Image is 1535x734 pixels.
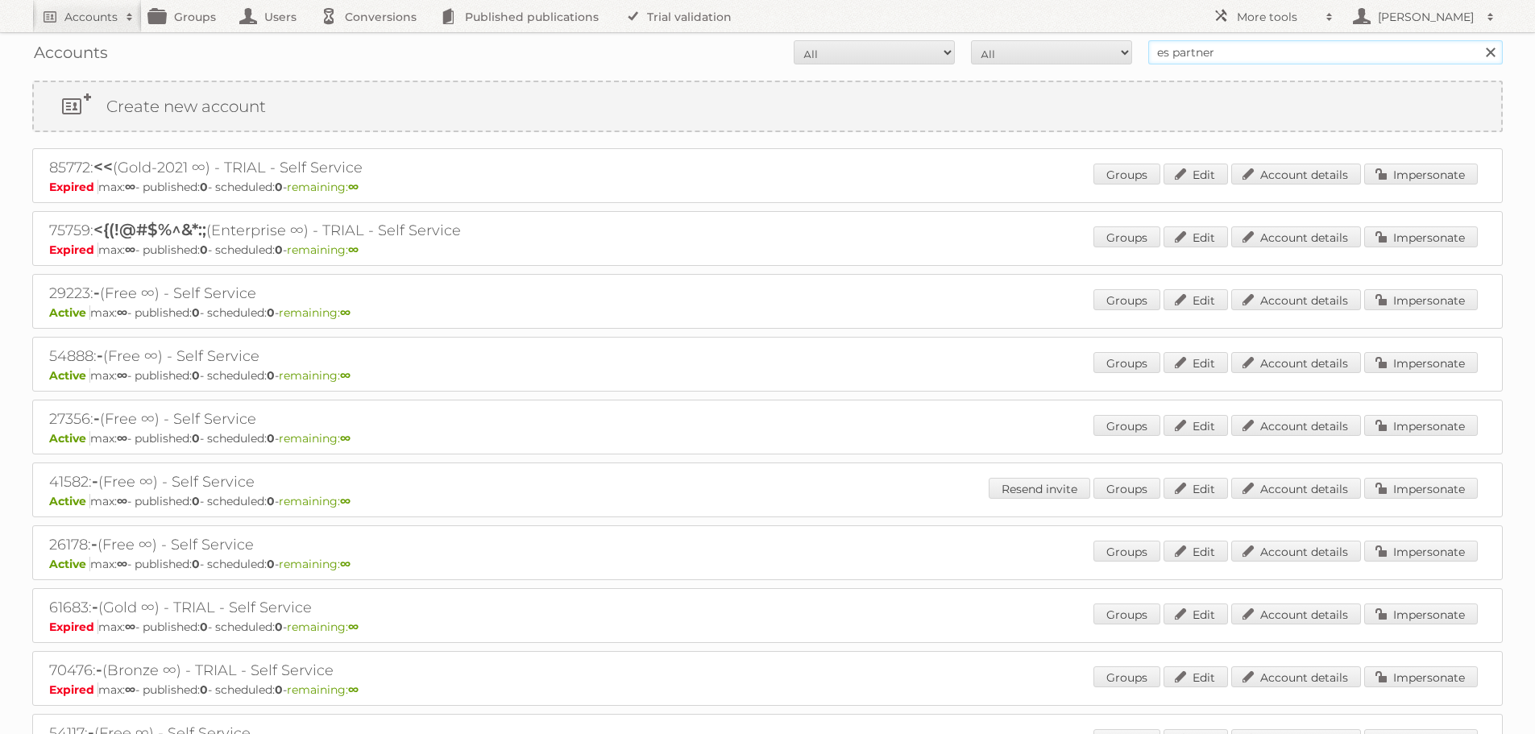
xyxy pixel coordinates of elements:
[1164,226,1228,247] a: Edit
[200,243,208,257] strong: 0
[49,243,98,257] span: Expired
[1231,415,1361,436] a: Account details
[267,431,275,446] strong: 0
[1364,541,1478,562] a: Impersonate
[49,243,1486,257] p: max: - published: - scheduled: -
[1364,603,1478,624] a: Impersonate
[340,305,351,320] strong: ∞
[340,368,351,383] strong: ∞
[1164,289,1228,310] a: Edit
[96,660,102,679] span: -
[287,620,359,634] span: remaining:
[49,682,1486,697] p: max: - published: - scheduled: -
[1231,478,1361,499] a: Account details
[125,682,135,697] strong: ∞
[1231,603,1361,624] a: Account details
[1093,289,1160,310] a: Groups
[49,494,1486,508] p: max: - published: - scheduled: -
[1093,603,1160,624] a: Groups
[1093,164,1160,185] a: Groups
[49,157,613,178] h2: 85772: (Gold-2021 ∞) - TRIAL - Self Service
[267,494,275,508] strong: 0
[275,180,283,194] strong: 0
[49,368,1486,383] p: max: - published: - scheduled: -
[348,180,359,194] strong: ∞
[348,620,359,634] strong: ∞
[1093,541,1160,562] a: Groups
[49,557,1486,571] p: max: - published: - scheduled: -
[340,431,351,446] strong: ∞
[117,494,127,508] strong: ∞
[1231,352,1361,373] a: Account details
[1164,666,1228,687] a: Edit
[267,305,275,320] strong: 0
[93,283,100,302] span: -
[275,682,283,697] strong: 0
[275,620,283,634] strong: 0
[200,682,208,697] strong: 0
[49,471,613,492] h2: 41582: (Free ∞) - Self Service
[1364,289,1478,310] a: Impersonate
[989,478,1090,499] a: Resend invite
[49,220,613,241] h2: 75759: (Enterprise ∞) - TRIAL - Self Service
[1164,352,1228,373] a: Edit
[267,368,275,383] strong: 0
[287,180,359,194] span: remaining:
[348,682,359,697] strong: ∞
[279,494,351,508] span: remaining:
[1231,164,1361,185] a: Account details
[267,557,275,571] strong: 0
[92,597,98,616] span: -
[49,431,1486,446] p: max: - published: - scheduled: -
[1231,289,1361,310] a: Account details
[49,431,90,446] span: Active
[49,682,98,697] span: Expired
[279,305,351,320] span: remaining:
[49,557,90,571] span: Active
[49,180,98,194] span: Expired
[192,431,200,446] strong: 0
[192,305,200,320] strong: 0
[1237,9,1317,25] h2: More tools
[49,346,613,367] h2: 54888: (Free ∞) - Self Service
[49,660,613,681] h2: 70476: (Bronze ∞) - TRIAL - Self Service
[117,557,127,571] strong: ∞
[279,368,351,383] span: remaining:
[34,82,1501,131] a: Create new account
[49,305,1486,320] p: max: - published: - scheduled: -
[117,305,127,320] strong: ∞
[1164,541,1228,562] a: Edit
[1093,226,1160,247] a: Groups
[49,620,1486,634] p: max: - published: - scheduled: -
[91,534,97,554] span: -
[1364,164,1478,185] a: Impersonate
[275,243,283,257] strong: 0
[97,346,103,365] span: -
[192,368,200,383] strong: 0
[49,305,90,320] span: Active
[49,494,90,508] span: Active
[287,243,359,257] span: remaining:
[1093,352,1160,373] a: Groups
[192,494,200,508] strong: 0
[340,494,351,508] strong: ∞
[1231,541,1361,562] a: Account details
[1374,9,1479,25] h2: [PERSON_NAME]
[287,682,359,697] span: remaining:
[279,557,351,571] span: remaining:
[1093,478,1160,499] a: Groups
[348,243,359,257] strong: ∞
[93,157,113,176] span: <<
[1364,478,1478,499] a: Impersonate
[49,408,613,429] h2: 27356: (Free ∞) - Self Service
[49,283,613,304] h2: 29223: (Free ∞) - Self Service
[93,408,100,428] span: -
[125,620,135,634] strong: ∞
[1231,226,1361,247] a: Account details
[1164,164,1228,185] a: Edit
[200,620,208,634] strong: 0
[1364,666,1478,687] a: Impersonate
[92,471,98,491] span: -
[192,557,200,571] strong: 0
[117,368,127,383] strong: ∞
